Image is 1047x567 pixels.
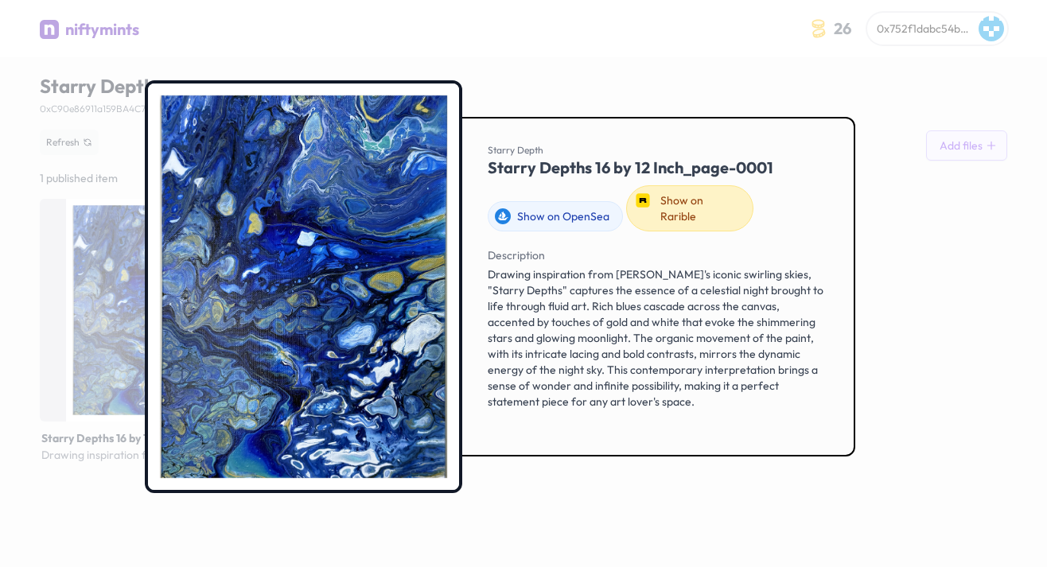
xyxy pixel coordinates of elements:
img: rarible-logo.1b84ba50.svg [632,192,654,208]
img: Starry Depths 16 by 12 Inch_page-0001 [145,80,462,493]
img: opensea-logo.137beca2.svg [495,208,511,224]
span: Drawing inspiration from [PERSON_NAME]'s iconic swirling skies, "Starry Depths" captures the esse... [488,267,823,409]
span: Starry Depths 16 by 12 Inch_page-0001 [488,157,773,179]
a: Show on OpenSea [488,201,623,231]
span: Starry Depth [488,144,828,157]
span: Description [488,247,828,263]
a: Show on Rarible [626,185,753,231]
